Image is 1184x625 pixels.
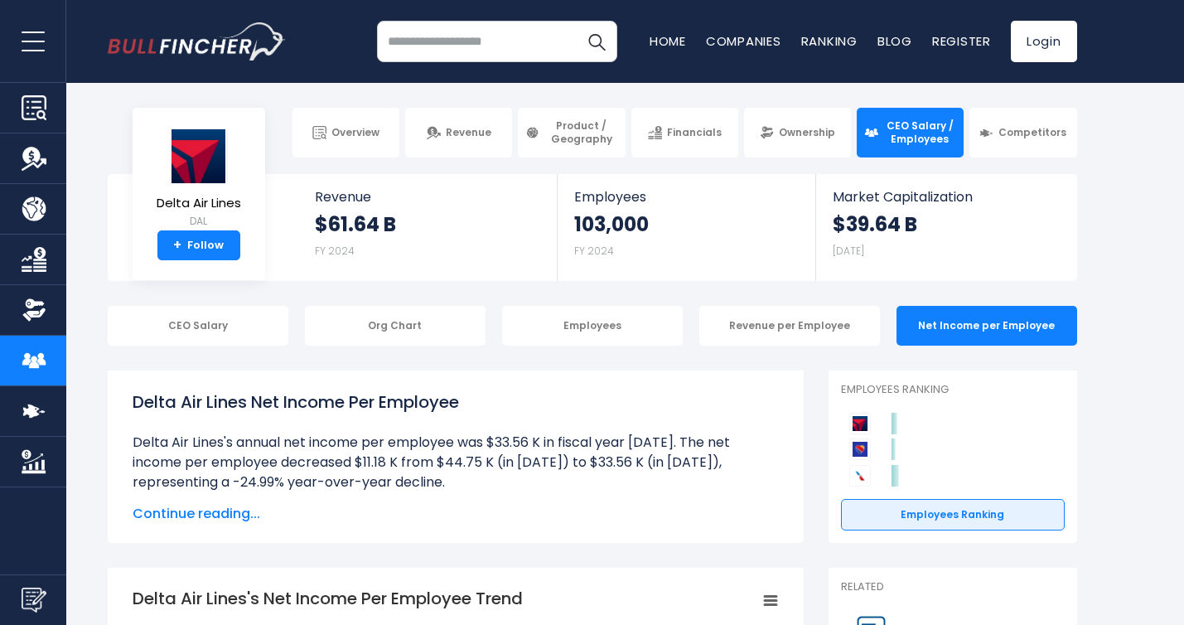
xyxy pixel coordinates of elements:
tspan: Delta Air Lines's Net Income Per Employee Trend [133,587,523,610]
span: Delta Air Lines [157,196,241,211]
strong: $39.64 B [833,211,917,237]
a: Revenue $61.64 B FY 2024 [298,174,558,281]
a: Home [650,32,686,50]
a: Employees Ranking [841,499,1065,531]
a: Blog [877,32,912,50]
img: bullfincher logo [108,22,286,61]
a: Ownership [744,108,851,157]
small: [DATE] [833,244,864,258]
span: Competitors [998,126,1066,139]
a: Register [932,32,991,50]
button: Search [576,21,617,62]
span: Revenue [315,189,541,205]
img: American Airlines Group competitors logo [849,465,871,487]
span: Employees [574,189,799,205]
a: Revenue [405,108,512,157]
span: CEO Salary / Employees [883,119,956,145]
a: CEO Salary / Employees [857,108,964,157]
span: Market Capitalization [833,189,1058,205]
span: Overview [331,126,379,139]
p: Related [841,580,1065,594]
span: Financials [667,126,722,139]
a: Competitors [969,108,1076,157]
span: Continue reading... [133,504,779,524]
small: FY 2024 [315,244,355,258]
h1: Delta Air Lines Net Income Per Employee [133,390,779,414]
a: Companies [706,32,781,50]
div: Net Income per Employee [896,306,1077,346]
a: Product / Geography [518,108,625,157]
a: Employees 103,000 FY 2024 [558,174,815,281]
a: Delta Air Lines DAL [156,128,242,231]
span: Ownership [779,126,835,139]
a: Ranking [801,32,858,50]
a: Market Capitalization $39.64 B [DATE] [816,174,1075,281]
div: Org Chart [305,306,486,346]
img: Delta Air Lines competitors logo [849,413,871,434]
li: Delta Air Lines's annual net income per employee was $33.56 K in fiscal year [DATE]. The net inco... [133,433,779,492]
strong: + [173,238,181,253]
div: Employees [502,306,683,346]
div: CEO Salary [108,306,288,346]
small: DAL [157,214,241,229]
a: Go to homepage [108,22,286,61]
p: Employees Ranking [841,383,1065,397]
small: FY 2024 [574,244,614,258]
a: Login [1011,21,1077,62]
strong: $61.64 B [315,211,396,237]
span: Product / Geography [544,119,617,145]
img: Ownership [22,298,46,322]
img: Southwest Airlines Co. competitors logo [849,438,871,460]
a: Financials [631,108,738,157]
a: +Follow [157,230,240,260]
div: Revenue per Employee [699,306,880,346]
a: Overview [292,108,399,157]
span: Revenue [446,126,491,139]
strong: 103,000 [574,211,649,237]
